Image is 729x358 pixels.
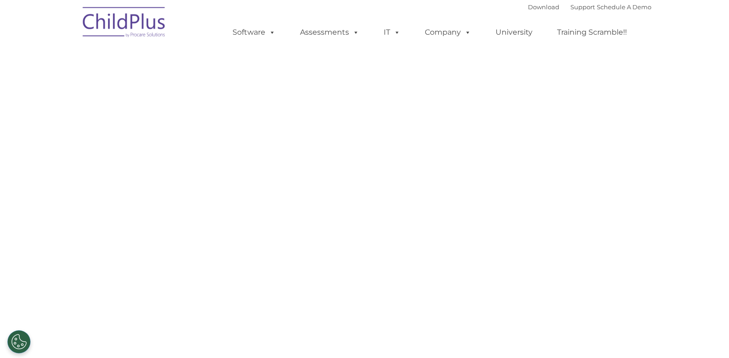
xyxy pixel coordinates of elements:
[597,3,651,11] a: Schedule A Demo
[570,3,595,11] a: Support
[486,23,542,42] a: University
[548,23,636,42] a: Training Scramble!!
[416,23,480,42] a: Company
[7,330,31,353] button: Cookies Settings
[528,3,651,11] font: |
[374,23,410,42] a: IT
[291,23,368,42] a: Assessments
[528,3,559,11] a: Download
[223,23,285,42] a: Software
[78,0,171,47] img: ChildPlus by Procare Solutions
